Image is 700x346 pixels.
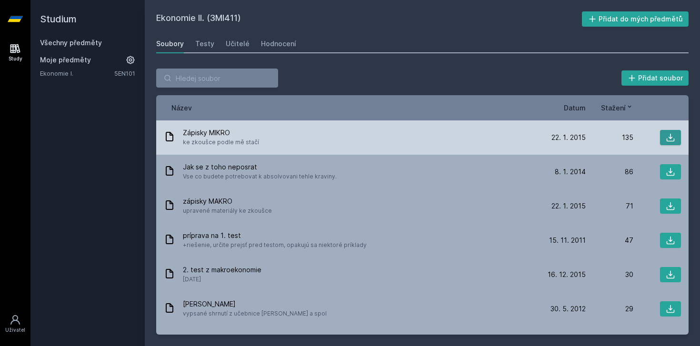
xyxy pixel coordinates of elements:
div: 29 [586,304,633,314]
span: [PERSON_NAME] [183,299,327,309]
button: Přidat soubor [621,70,689,86]
div: 30 [586,270,633,279]
div: Učitelé [226,39,250,49]
span: 15. 11. 2011 [549,236,586,245]
span: ke zkoušce podle mě stačí [183,138,259,147]
a: Všechny předměty [40,39,102,47]
button: Přidat do mých předmětů [582,11,689,27]
a: Uživatel [2,309,29,338]
div: 71 [586,201,633,211]
span: Jak se z toho neposrat [183,162,337,172]
div: Hodnocení [261,39,296,49]
span: 22. 1. 2015 [551,201,586,211]
a: Učitelé [226,34,250,53]
input: Hledej soubor [156,69,278,88]
button: Datum [564,103,586,113]
h2: Ekonomie II. (3MI411) [156,11,582,27]
span: Zápisky MIKRO [183,128,259,138]
a: Ekonomie I. [40,69,114,78]
div: Uživatel [5,326,25,334]
button: Název [171,103,192,113]
span: vypsané shrnutí z učebnice [PERSON_NAME] a spol [183,309,327,318]
span: [DATE] [183,275,261,284]
div: 47 [586,236,633,245]
span: +riešenie, určite prejsť pred testom, opakujú sa niektoré príklady [183,240,367,250]
span: 16. 12. 2015 [548,270,586,279]
a: Soubory [156,34,184,53]
div: Testy [195,39,214,49]
span: Moje předměty [40,55,91,65]
div: Study [9,55,22,62]
div: 86 [586,167,633,177]
span: 2. test z makroekonomie [183,265,261,275]
span: Minitest Soukupová [183,334,246,343]
a: Study [2,38,29,67]
a: 5EN101 [114,69,135,77]
span: 8. 1. 2014 [555,167,586,177]
span: 30. 5. 2012 [550,304,586,314]
button: Stažení [601,103,633,113]
div: 135 [586,133,633,142]
div: Soubory [156,39,184,49]
a: Testy [195,34,214,53]
a: Hodnocení [261,34,296,53]
span: upravené materiály ke zkoušce [183,206,272,216]
span: 22. 1. 2015 [551,133,586,142]
span: Vse co budete potrebovat k absolvovani tehle kraviny. [183,172,337,181]
span: Stažení [601,103,626,113]
span: zápisky MAKRO [183,197,272,206]
span: príprava na 1. test [183,231,367,240]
